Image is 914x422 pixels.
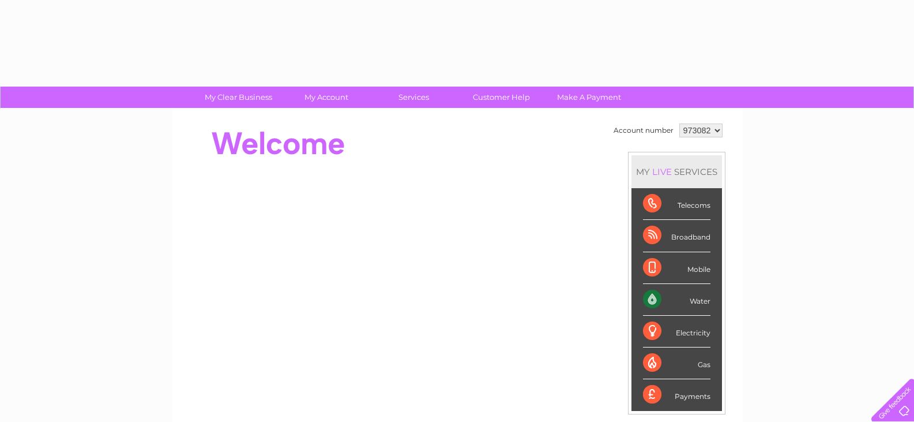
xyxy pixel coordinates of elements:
[650,166,674,177] div: LIVE
[366,87,461,108] a: Services
[611,121,676,140] td: Account number
[643,348,710,379] div: Gas
[643,284,710,316] div: Water
[643,252,710,284] div: Mobile
[643,188,710,220] div: Telecoms
[191,87,286,108] a: My Clear Business
[541,87,637,108] a: Make A Payment
[643,220,710,252] div: Broadband
[643,379,710,410] div: Payments
[454,87,549,108] a: Customer Help
[279,87,374,108] a: My Account
[631,155,722,188] div: MY SERVICES
[643,316,710,348] div: Electricity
